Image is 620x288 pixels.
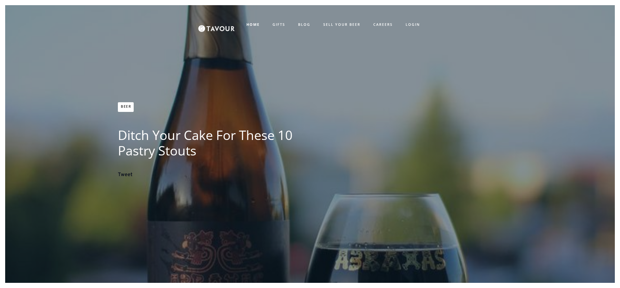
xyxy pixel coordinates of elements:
[317,19,367,30] a: SELL YOUR BEER
[240,19,266,30] a: HOME
[367,19,399,30] a: CAREERS
[399,19,427,30] a: LOGIN
[292,19,317,30] a: BLOG
[266,19,292,30] a: GIFTS
[118,172,132,178] a: Tweet
[246,22,260,27] strong: HOME
[118,102,134,112] a: Beer
[118,127,302,158] h1: Ditch your Cake for these 10 Pastry Stouts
